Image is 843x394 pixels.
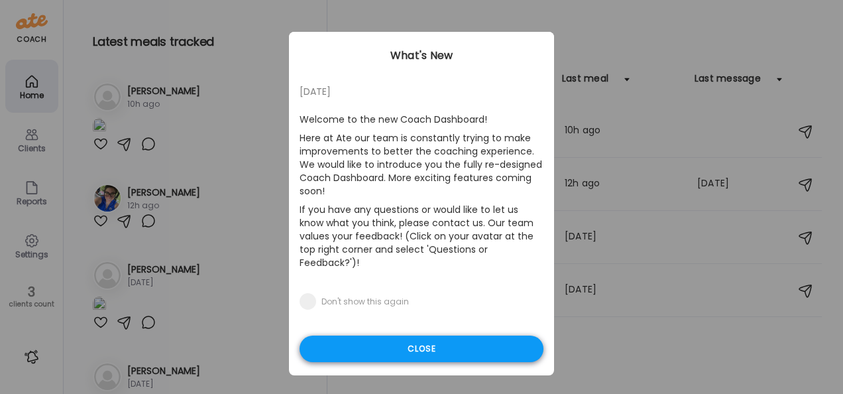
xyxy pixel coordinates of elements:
[289,48,554,64] div: What's New
[300,84,543,99] div: [DATE]
[300,336,543,362] div: Close
[300,110,543,129] p: Welcome to the new Coach Dashboard!
[321,296,409,307] div: Don't show this again
[300,129,543,200] p: Here at Ate our team is constantly trying to make improvements to better the coaching experience....
[300,200,543,272] p: If you have any questions or would like to let us know what you think, please contact us. Our tea...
